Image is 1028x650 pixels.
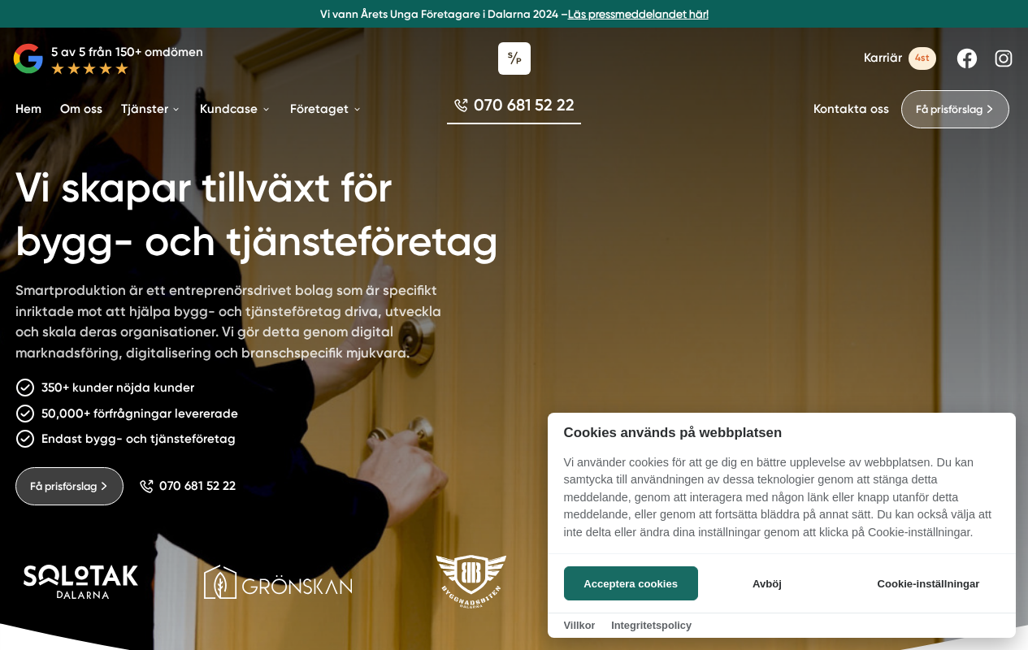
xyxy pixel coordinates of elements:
button: Acceptera cookies [564,566,698,600]
a: Integritetspolicy [611,619,692,631]
button: Avböj [702,566,831,600]
a: Villkor [564,619,596,631]
h2: Cookies används på webbplatsen [548,425,1016,440]
button: Cookie-inställningar [857,566,1000,600]
p: Vi använder cookies för att ge dig en bättre upplevelse av webbplatsen. Du kan samtycka till anvä... [548,454,1016,553]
